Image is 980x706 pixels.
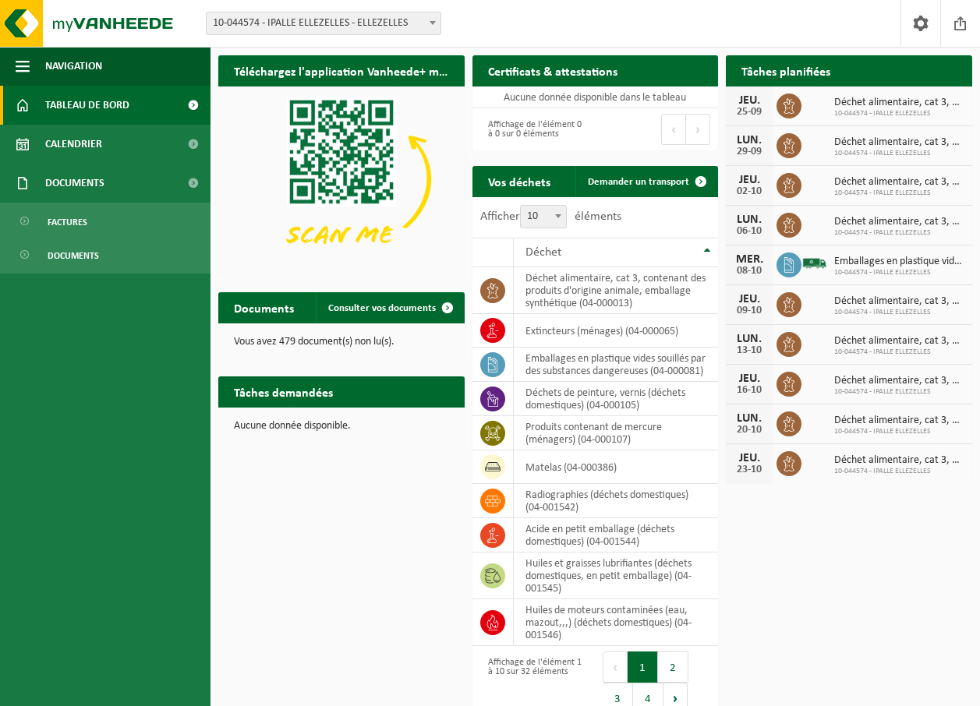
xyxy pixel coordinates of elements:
[588,177,689,187] span: Demander un transport
[834,228,964,238] span: 10-044574 - IPALLE ELLEZELLES
[45,164,104,203] span: Documents
[206,12,441,35] span: 10-044574 - IPALLE ELLEZELLES - ELLEZELLES
[734,425,765,436] div: 20-10
[207,12,440,34] span: 10-044574 - IPALLE ELLEZELLES - ELLEZELLES
[603,651,628,683] button: Previous
[834,387,964,397] span: 10-044574 - IPALLE ELLEZELLES
[734,266,765,277] div: 08-10
[734,333,765,345] div: LUN.
[834,415,964,427] span: Déchet alimentaire, cat 3, contenant des produits d'origine animale, emballage s...
[834,256,964,268] span: Emballages en plastique vides souillés par des substances dangereuses
[734,226,765,237] div: 06-10
[726,55,846,86] h2: Tâches planifiées
[734,385,765,396] div: 16-10
[734,94,765,107] div: JEU.
[472,55,633,86] h2: Certificats & attestations
[834,308,964,317] span: 10-044574 - IPALLE ELLEZELLES
[575,166,716,197] a: Demander un transport
[734,464,765,475] div: 23-10
[328,303,436,313] span: Consulter vos documents
[521,206,566,228] span: 10
[834,295,964,308] span: Déchet alimentaire, cat 3, contenant des produits d'origine animale, emballage s...
[218,292,310,323] h2: Documents
[834,216,964,228] span: Déchet alimentaire, cat 3, contenant des produits d'origine animale, emballage s...
[4,240,207,270] a: Documents
[514,599,719,646] td: huiles de moteurs contaminées (eau, mazout,,,) (déchets domestiques) (04-001546)
[734,146,765,157] div: 29-09
[480,210,621,223] label: Afficher éléments
[218,55,465,86] h2: Téléchargez l'application Vanheede+ maintenant!
[234,337,449,348] p: Vous avez 479 document(s) non lu(s).
[734,412,765,425] div: LUN.
[834,149,964,158] span: 10-044574 - IPALLE ELLEZELLES
[734,214,765,226] div: LUN.
[514,484,719,518] td: Radiographies (déchets domestiques) (04-001542)
[514,348,719,382] td: emballages en plastique vides souillés par des substances dangereuses (04-000081)
[525,246,561,259] span: Déchet
[734,186,765,197] div: 02-10
[45,125,102,164] span: Calendrier
[472,86,719,108] td: Aucune donnée disponible dans le tableau
[834,97,964,109] span: Déchet alimentaire, cat 3, contenant des produits d'origine animale, emballage s...
[520,205,567,228] span: 10
[658,651,688,683] button: 2
[234,421,449,432] p: Aucune donnée disponible.
[218,376,348,407] h2: Tâches demandées
[480,112,588,146] div: Affichage de l'élément 0 à 0 sur 0 éléments
[834,189,964,198] span: 10-044574 - IPALLE ELLEZELLES
[45,86,129,125] span: Tableau de bord
[628,651,658,683] button: 1
[734,452,765,464] div: JEU.
[4,207,207,236] a: Factures
[734,345,765,356] div: 13-10
[834,109,964,118] span: 10-044574 - IPALLE ELLEZELLES
[514,267,719,314] td: déchet alimentaire, cat 3, contenant des produits d'origine animale, emballage synthétique (04-00...
[834,467,964,476] span: 10-044574 - IPALLE ELLEZELLES
[514,416,719,450] td: produits contenant de mercure (ménagers) (04-000107)
[734,372,765,385] div: JEU.
[472,166,566,196] h2: Vos déchets
[734,293,765,305] div: JEU.
[834,348,964,357] span: 10-044574 - IPALLE ELLEZELLES
[734,134,765,146] div: LUN.
[734,305,765,316] div: 09-10
[514,552,719,599] td: huiles et graisses lubrifiantes (déchets domestiques, en petit emballage) (04-001545)
[514,382,719,416] td: déchets de peinture, vernis (déchets domestiques) (04-000105)
[834,176,964,189] span: Déchet alimentaire, cat 3, contenant des produits d'origine animale, emballage s...
[514,314,719,348] td: extincteurs (ménages) (04-000065)
[801,250,828,277] img: BL-SO-LV
[734,174,765,186] div: JEU.
[45,47,102,86] span: Navigation
[734,107,765,118] div: 25-09
[316,292,463,323] a: Consulter vos documents
[734,253,765,266] div: MER.
[834,268,964,277] span: 10-044574 - IPALLE ELLEZELLES
[514,518,719,552] td: acide en petit emballage (déchets domestiques) (04-001544)
[834,427,964,436] span: 10-044574 - IPALLE ELLEZELLES
[834,335,964,348] span: Déchet alimentaire, cat 3, contenant des produits d'origine animale, emballage s...
[514,450,719,484] td: matelas (04-000386)
[661,114,686,145] button: Previous
[686,114,710,145] button: Next
[218,86,465,271] img: Download de VHEPlus App
[834,375,964,387] span: Déchet alimentaire, cat 3, contenant des produits d'origine animale, emballage s...
[834,454,964,467] span: Déchet alimentaire, cat 3, contenant des produits d'origine animale, emballage s...
[834,136,964,149] span: Déchet alimentaire, cat 3, contenant des produits d'origine animale, emballage s...
[48,207,87,237] span: Factures
[48,241,99,270] span: Documents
